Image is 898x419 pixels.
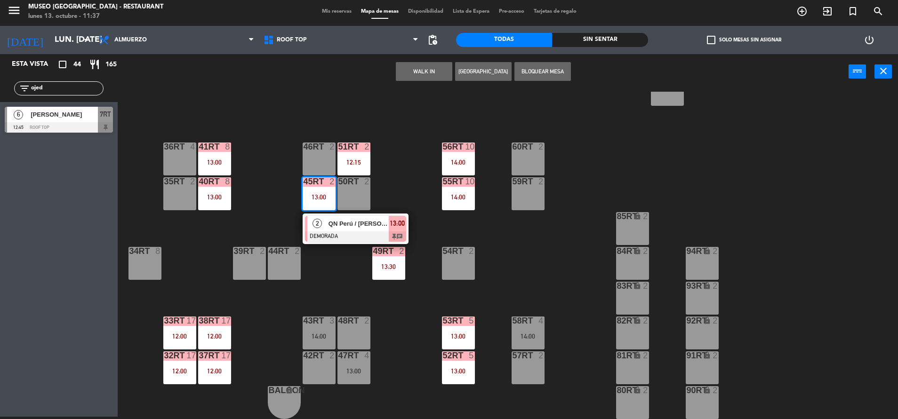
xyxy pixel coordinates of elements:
[373,247,374,255] div: 49RT
[703,351,711,359] i: lock
[529,9,581,14] span: Tarjetas de regalo
[864,34,875,46] i: power_settings_new
[469,316,474,325] div: 5
[707,36,715,44] span: check_box_outline_blank
[163,368,196,374] div: 12:00
[372,263,405,270] div: 13:30
[364,351,370,360] div: 4
[277,37,307,43] span: Roof Top
[713,247,718,255] div: 2
[329,351,335,360] div: 2
[427,34,438,46] span: pending_actions
[199,316,200,325] div: 38rt
[14,110,23,119] span: 6
[100,109,111,120] span: 7RT
[513,177,513,186] div: 59RT
[190,177,196,186] div: 2
[442,159,475,166] div: 14:00
[338,351,339,360] div: 47RT
[707,36,781,44] label: Solo mesas sin asignar
[329,142,335,151] div: 2
[28,2,163,12] div: Museo [GEOGRAPHIC_DATA] - Restaurant
[403,9,448,14] span: Disponibilidad
[198,194,231,200] div: 13:00
[7,3,21,17] i: menu
[164,177,165,186] div: 35rt
[225,142,231,151] div: 8
[364,142,370,151] div: 2
[399,247,405,255] div: 2
[285,386,293,394] i: lock
[198,333,231,340] div: 12:00
[633,316,641,324] i: lock
[852,65,863,77] i: power_input
[703,386,711,394] i: lock
[73,59,81,70] span: 44
[703,247,711,255] i: lock
[317,9,356,14] span: Mis reservas
[878,65,889,77] i: close
[57,59,68,70] i: crop_square
[513,351,513,360] div: 57RT
[713,316,718,325] div: 2
[337,368,370,374] div: 13:00
[513,316,513,325] div: 58RT
[538,177,544,186] div: 2
[538,351,544,360] div: 2
[225,177,231,186] div: 8
[643,212,649,221] div: 2
[31,110,98,119] span: [PERSON_NAME]
[198,159,231,166] div: 13:00
[163,333,196,340] div: 12:00
[442,333,475,340] div: 13:00
[703,282,711,290] i: lock
[465,142,474,151] div: 10
[80,34,92,46] i: arrow_drop_down
[295,386,300,395] div: 1
[633,247,641,255] i: lock
[643,247,649,255] div: 2
[713,351,718,360] div: 2
[396,62,452,81] button: WALK IN
[337,159,370,166] div: 12:15
[221,351,231,360] div: 17
[164,316,165,325] div: 33rt
[552,33,648,47] div: Sin sentar
[7,3,21,21] button: menu
[455,62,512,81] button: [GEOGRAPHIC_DATA]
[442,194,475,200] div: 14:00
[105,59,117,70] span: 165
[199,351,200,360] div: 37rt
[448,9,494,14] span: Lista de Espera
[198,368,231,374] div: 12:00
[874,64,892,79] button: close
[114,37,147,43] span: Almuerzo
[295,247,300,255] div: 2
[469,351,474,360] div: 5
[89,59,100,70] i: restaurant
[390,218,405,229] span: 13:00
[30,83,103,94] input: Filtrar por nombre...
[633,212,641,220] i: lock
[364,177,370,186] div: 2
[303,333,336,340] div: 14:00
[186,351,196,360] div: 17
[456,33,552,47] div: Todas
[199,142,200,151] div: 41RT
[847,6,858,17] i: turned_in_not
